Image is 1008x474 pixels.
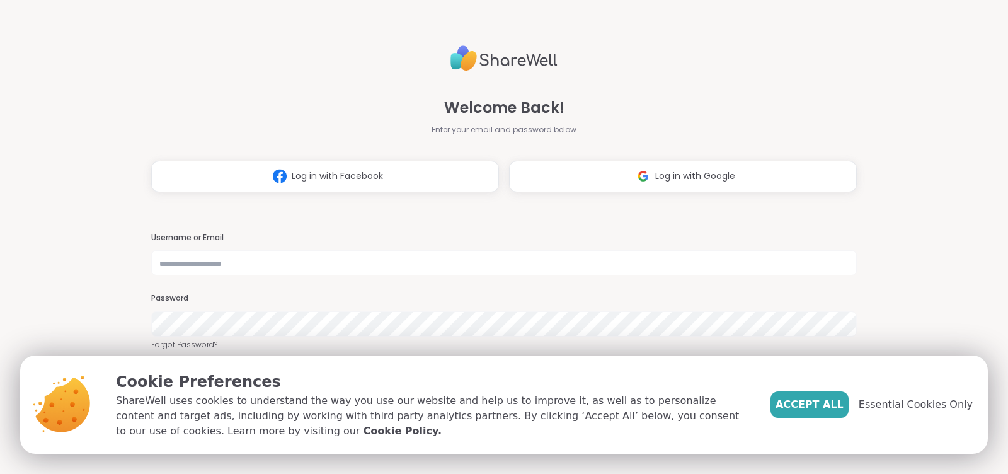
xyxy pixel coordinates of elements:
a: Cookie Policy. [364,424,442,439]
span: Log in with Facebook [292,170,383,183]
span: Log in with Google [655,170,735,183]
img: ShareWell Logomark [631,165,655,188]
p: ShareWell uses cookies to understand the way you use our website and help us to improve it, as we... [116,393,750,439]
a: Forgot Password? [151,339,857,350]
button: Log in with Facebook [151,161,499,192]
h3: Username or Email [151,233,857,243]
img: ShareWell Logomark [268,165,292,188]
span: Welcome Back! [444,96,564,119]
span: Essential Cookies Only [859,397,973,412]
span: Accept All [776,397,844,412]
h3: Password [151,293,857,304]
button: Accept All [770,391,849,418]
img: ShareWell Logo [450,40,558,76]
p: Cookie Preferences [116,371,750,393]
button: Log in with Google [509,161,857,192]
span: Enter your email and password below [432,124,576,136]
